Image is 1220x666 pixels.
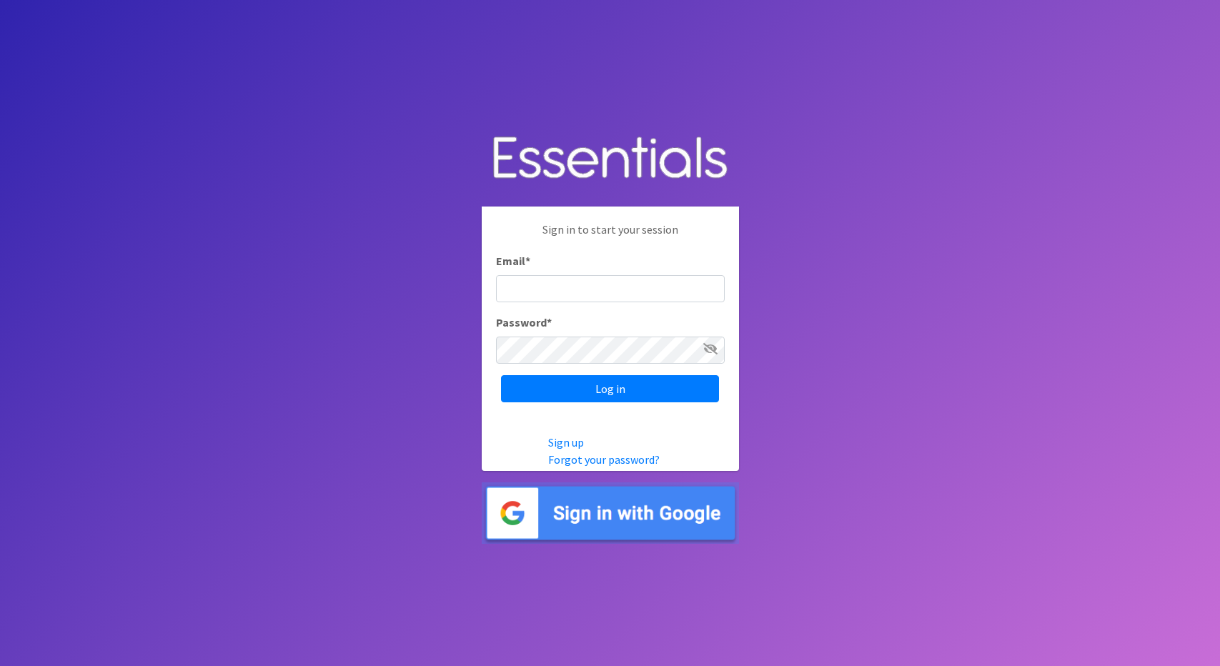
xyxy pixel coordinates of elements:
a: Sign up [548,435,584,449]
abbr: required [525,254,530,268]
label: Password [496,314,552,331]
abbr: required [547,315,552,329]
img: Human Essentials [482,122,739,196]
img: Sign in with Google [482,482,739,545]
p: Sign in to start your session [496,221,725,252]
input: Log in [501,375,719,402]
a: Forgot your password? [548,452,660,467]
label: Email [496,252,530,269]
